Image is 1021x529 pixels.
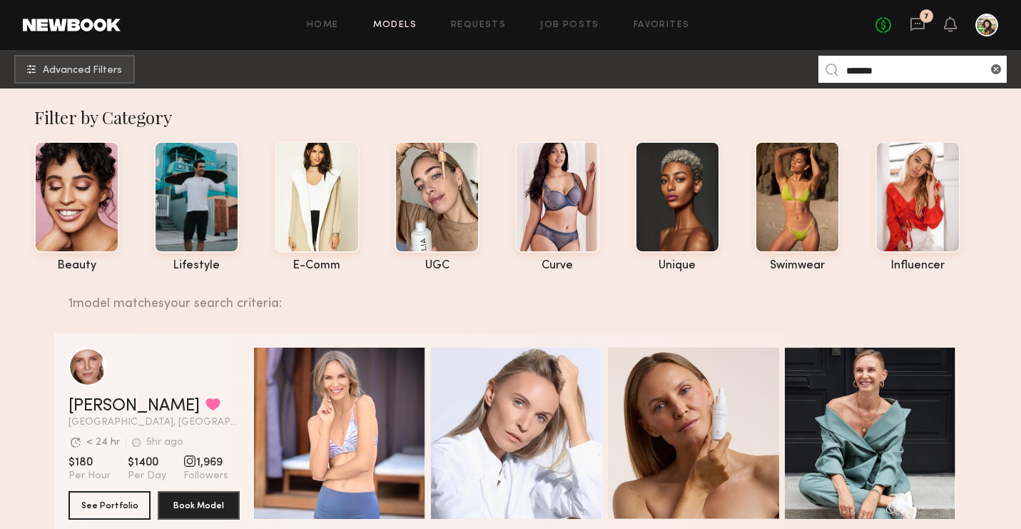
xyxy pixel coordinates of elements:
[515,260,600,272] div: curve
[43,66,122,76] span: Advanced Filters
[924,13,929,21] div: 7
[755,260,840,272] div: swimwear
[395,260,479,272] div: UGC
[128,455,166,470] span: $1400
[307,21,339,30] a: Home
[34,260,119,272] div: beauty
[86,438,120,448] div: < 24 hr
[154,260,239,272] div: lifestyle
[540,21,599,30] a: Job Posts
[875,260,960,272] div: influencer
[275,260,360,272] div: e-comm
[373,21,417,30] a: Models
[183,455,228,470] span: 1,969
[451,21,506,30] a: Requests
[68,418,240,428] span: [GEOGRAPHIC_DATA], [GEOGRAPHIC_DATA]
[34,106,1001,129] div: Filter by Category
[68,470,111,483] span: Per Hour
[68,455,111,470] span: $180
[68,491,151,520] button: See Portfolio
[183,470,228,483] span: Followers
[14,55,135,84] button: Advanced Filters
[68,398,200,415] a: [PERSON_NAME]
[146,438,183,448] div: 5hr ago
[128,470,166,483] span: Per Day
[635,260,720,272] div: unique
[634,21,690,30] a: Favorites
[68,281,956,311] div: 1 model matches your search criteria:
[910,16,925,34] a: 7
[158,491,240,520] button: Book Model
